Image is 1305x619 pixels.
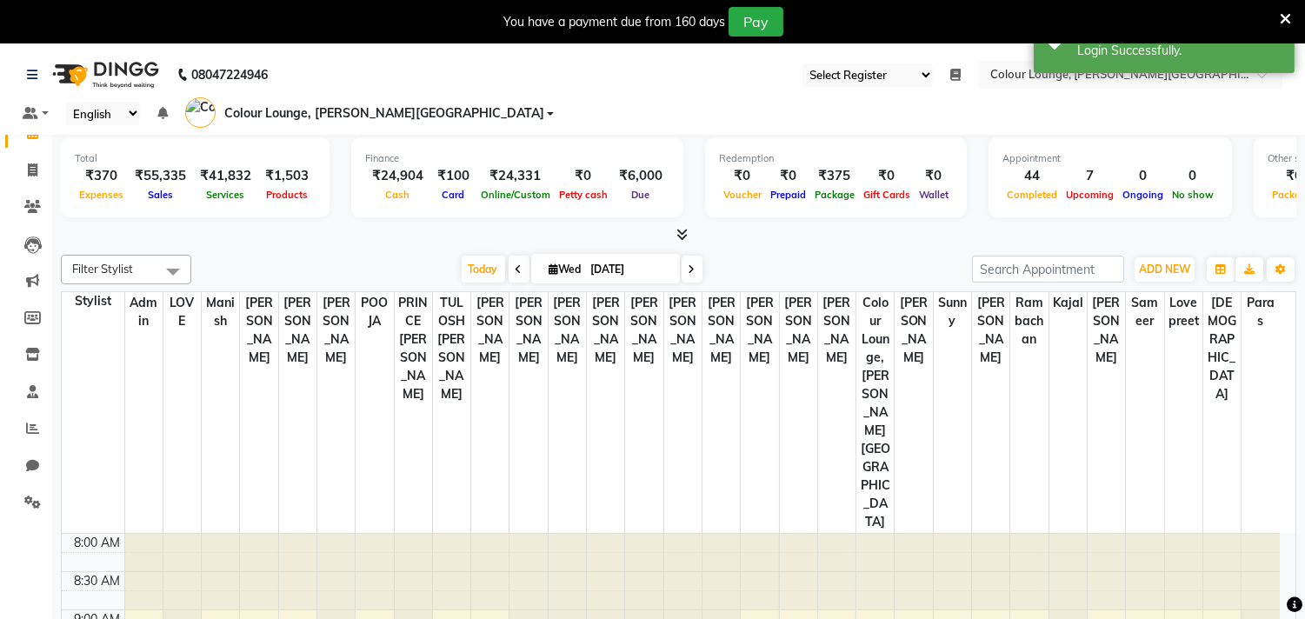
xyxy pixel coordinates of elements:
[934,292,971,332] span: Sunny
[859,166,915,186] div: ₹0
[382,189,415,201] span: Cash
[1168,189,1218,201] span: No show
[1139,263,1190,276] span: ADD NEW
[430,166,476,186] div: ₹100
[810,189,859,201] span: Package
[1135,257,1195,282] button: ADD NEW
[258,166,316,186] div: ₹1,503
[509,292,547,369] span: [PERSON_NAME]
[317,292,355,369] span: [PERSON_NAME]
[545,263,586,276] span: Wed
[766,189,810,201] span: Prepaid
[503,13,725,31] div: You have a payment due from 160 days
[549,292,586,369] span: [PERSON_NAME]
[972,292,1009,369] span: [PERSON_NAME]
[1062,189,1118,201] span: Upcoming
[202,292,239,332] span: Manish
[433,292,470,405] span: TULOSH [PERSON_NAME]
[1203,292,1241,405] span: [DEMOGRAPHIC_DATA]
[818,292,856,369] span: [PERSON_NAME]
[1077,42,1282,60] div: Login Successfully.
[856,292,894,533] span: Colour Lounge, [PERSON_NAME][GEOGRAPHIC_DATA]
[75,189,128,201] span: Expenses
[1118,189,1168,201] span: Ongoing
[719,151,953,166] div: Redemption
[859,189,915,201] span: Gift Cards
[1168,166,1218,186] div: 0
[71,572,124,590] div: 8:30 AM
[185,97,216,128] img: Colour Lounge, Lawrence Road
[143,189,177,201] span: Sales
[279,292,316,369] span: [PERSON_NAME]
[365,151,669,166] div: Finance
[1010,292,1048,350] span: Rambachan
[75,151,316,166] div: Total
[702,292,740,369] span: [PERSON_NAME]
[1002,189,1062,201] span: Completed
[471,292,509,369] span: [PERSON_NAME]
[163,292,201,332] span: LOVE
[1002,166,1062,186] div: 44
[44,50,163,99] img: logo
[612,166,669,186] div: ₹6,000
[587,292,624,369] span: [PERSON_NAME]
[1088,292,1125,369] span: [PERSON_NAME]
[1049,292,1087,314] span: Kajal
[476,166,555,186] div: ₹24,331
[75,166,128,186] div: ₹370
[1165,292,1202,332] span: Lovepreet
[356,292,393,332] span: POOJA
[365,166,430,186] div: ₹24,904
[810,166,859,186] div: ₹375
[915,166,953,186] div: ₹0
[262,189,312,201] span: Products
[395,292,432,405] span: PRINCE [PERSON_NAME]
[895,292,932,369] span: [PERSON_NAME]
[71,534,124,552] div: 8:00 AM
[438,189,469,201] span: Card
[203,189,250,201] span: Services
[1126,292,1163,332] span: Sameer
[462,256,505,283] span: Today
[586,256,673,283] input: 2025-09-03
[224,104,544,123] span: Colour Lounge, [PERSON_NAME][GEOGRAPHIC_DATA]
[555,189,612,201] span: Petty cash
[625,292,662,369] span: [PERSON_NAME]
[555,166,612,186] div: ₹0
[72,262,133,276] span: Filter Stylist
[240,292,277,369] span: [PERSON_NAME]
[664,292,702,369] span: [PERSON_NAME]
[741,292,778,369] span: [PERSON_NAME]
[125,292,163,332] span: Admin
[719,189,766,201] span: Voucher
[628,189,655,201] span: Due
[1062,166,1118,186] div: 7
[128,166,193,186] div: ₹55,335
[62,292,124,310] div: Stylist
[1118,166,1168,186] div: 0
[191,50,268,99] b: 08047224946
[476,189,555,201] span: Online/Custom
[1002,151,1218,166] div: Appointment
[915,189,953,201] span: Wallet
[729,7,783,37] button: Pay
[1242,292,1280,332] span: Paras
[972,256,1124,283] input: Search Appointment
[719,166,766,186] div: ₹0
[193,166,258,186] div: ₹41,832
[780,292,817,369] span: [PERSON_NAME]
[766,166,810,186] div: ₹0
